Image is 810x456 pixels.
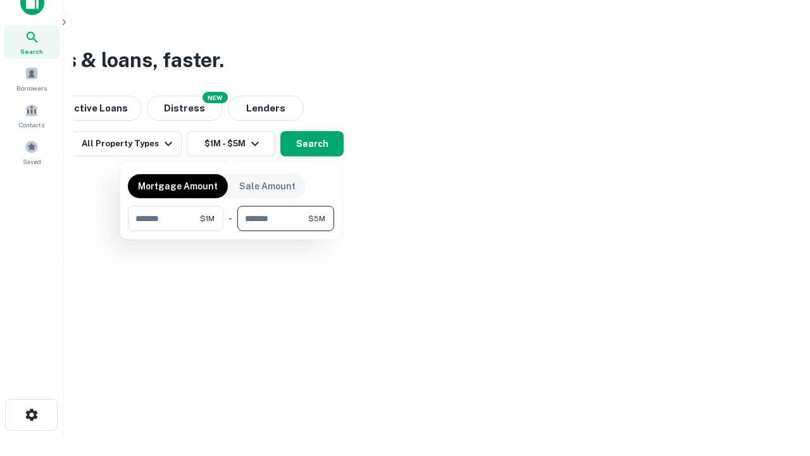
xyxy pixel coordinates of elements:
[239,179,296,193] p: Sale Amount
[308,213,325,224] span: $5M
[200,213,215,224] span: $1M
[138,179,218,193] p: Mortgage Amount
[747,355,810,415] iframe: Chat Widget
[228,206,232,231] div: -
